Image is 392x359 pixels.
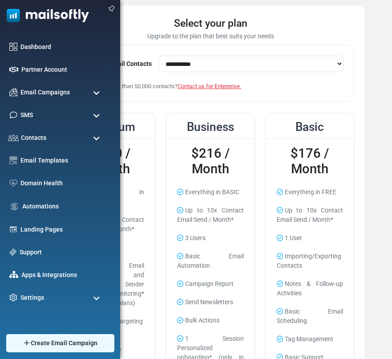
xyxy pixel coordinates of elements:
[9,249,16,256] img: support-icon.svg
[9,88,17,96] img: campaigns-icon.png
[9,43,17,51] img: dashboard-icon.svg
[67,16,354,32] div: Select your plan
[9,111,17,119] img: sms-icon.png
[174,312,247,329] li: Bulk Actions
[31,339,97,348] span: Create Email Campaign
[174,294,247,310] li: Send Newsletters
[9,156,17,164] img: email-templates-icon.svg
[9,179,17,187] img: domain-health-icon.svg
[273,276,347,302] li: Notes & Follow-up Activities
[20,88,70,97] span: Email Campaigns
[20,156,105,165] a: Email Templates
[20,225,105,234] a: Landing Pages
[21,270,105,280] a: Apps & Integrations
[273,331,347,347] li: Tag Management
[178,83,241,90] a: Contact us for Enterprise.
[273,230,347,246] li: 1 User
[21,133,46,143] span: Contacts
[273,184,347,200] li: Everything in FREE
[20,248,105,257] a: Support
[20,110,33,120] span: SMS
[9,225,17,233] img: landing_pages.svg
[20,179,105,188] a: Domain Health
[174,146,247,177] h2: $216 / Month
[174,276,247,292] li: Campaign Report
[20,293,44,302] span: Settings
[295,120,324,134] span: Basic
[187,120,234,134] span: Business
[273,248,347,274] li: Importing/Exporting Contacts
[174,248,247,274] li: Basic Email Automation
[273,303,347,329] li: Basic Email Scheduling
[273,202,347,228] li: Up to 10x Contact Email Send / Month*
[78,83,241,90] span: Looking for more than 50,000 contacts?
[174,184,247,200] li: Everything in BASIC
[174,230,247,246] li: 3 Users
[174,202,247,228] li: Up to 10x Contact Email Send / Month*
[9,294,17,302] img: settings-icon.svg
[20,42,105,52] a: Dashboard
[273,146,347,177] h2: $176 / Month
[21,65,105,74] a: Partner Account
[22,202,105,211] a: Automations
[9,201,19,212] img: workflow.svg
[8,135,19,141] img: contacts-icon.svg
[67,32,354,41] div: Upgrade to the plan that best suits your needs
